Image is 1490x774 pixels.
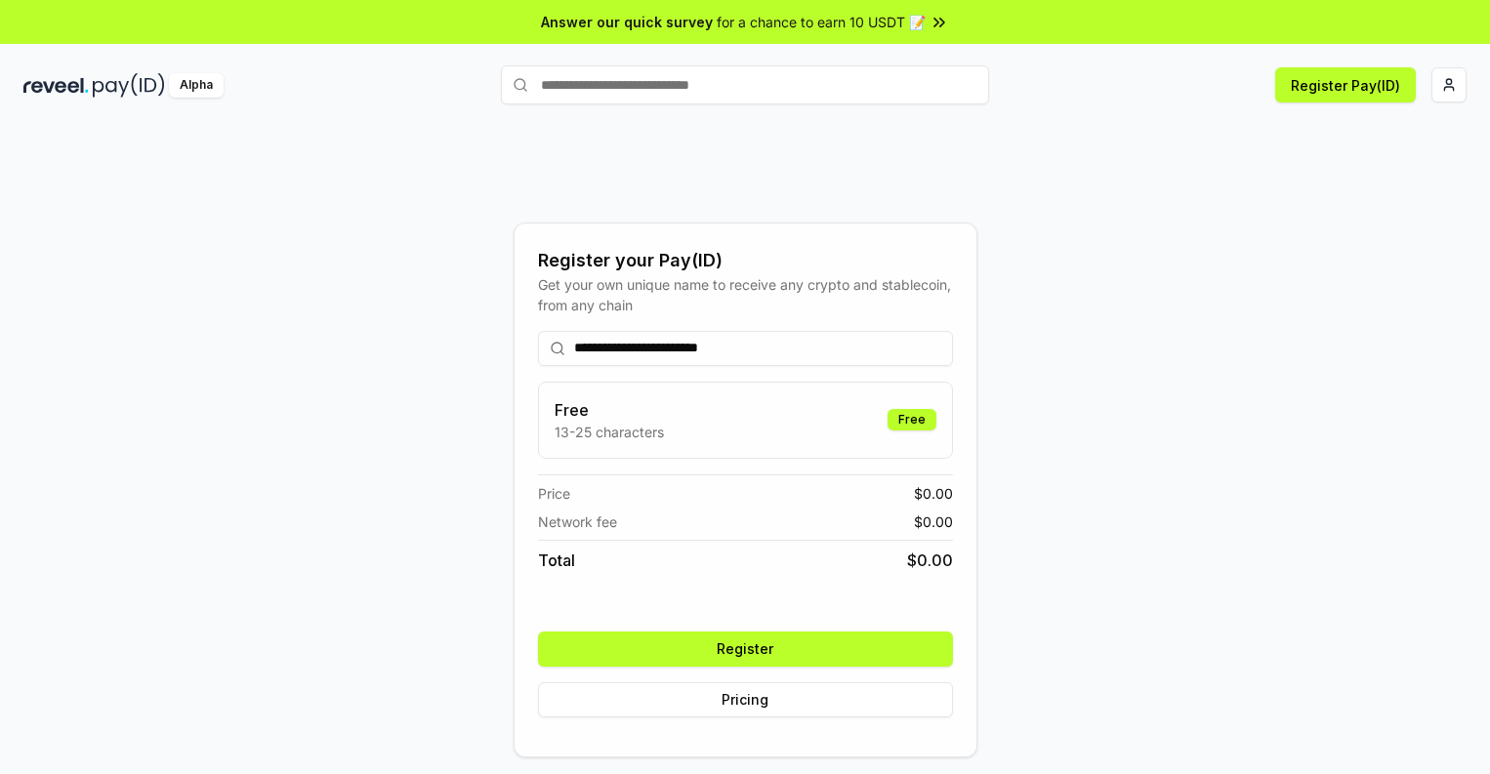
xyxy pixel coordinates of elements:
[541,12,713,32] span: Answer our quick survey
[23,73,89,98] img: reveel_dark
[538,247,953,274] div: Register your Pay(ID)
[717,12,926,32] span: for a chance to earn 10 USDT 📝
[538,274,953,315] div: Get your own unique name to receive any crypto and stablecoin, from any chain
[555,422,664,442] p: 13-25 characters
[538,682,953,717] button: Pricing
[907,549,953,572] span: $ 0.00
[914,483,953,504] span: $ 0.00
[555,398,664,422] h3: Free
[914,511,953,532] span: $ 0.00
[538,511,617,532] span: Network fee
[1275,67,1416,102] button: Register Pay(ID)
[538,549,575,572] span: Total
[169,73,224,98] div: Alpha
[538,483,570,504] span: Price
[888,409,936,430] div: Free
[93,73,165,98] img: pay_id
[538,631,953,667] button: Register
